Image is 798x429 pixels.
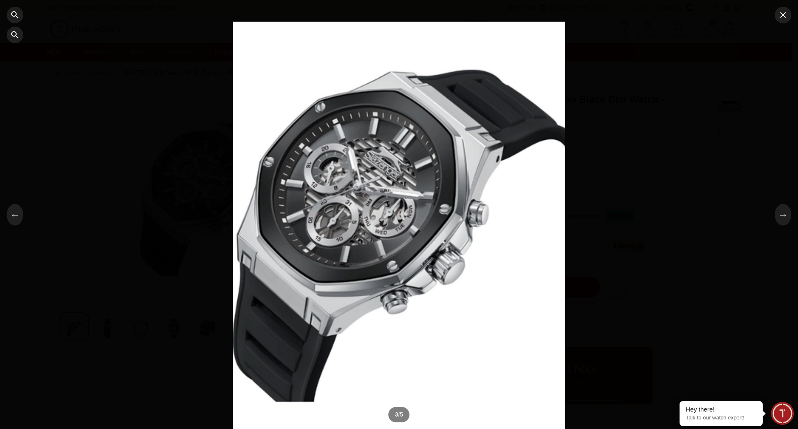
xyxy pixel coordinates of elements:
[775,204,791,226] button: →
[771,402,794,425] div: Chat Widget
[7,204,23,226] button: ←
[686,414,756,422] p: Talk to our watch expert!
[388,407,409,422] div: 3 / 5
[686,405,756,414] div: Hey there!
